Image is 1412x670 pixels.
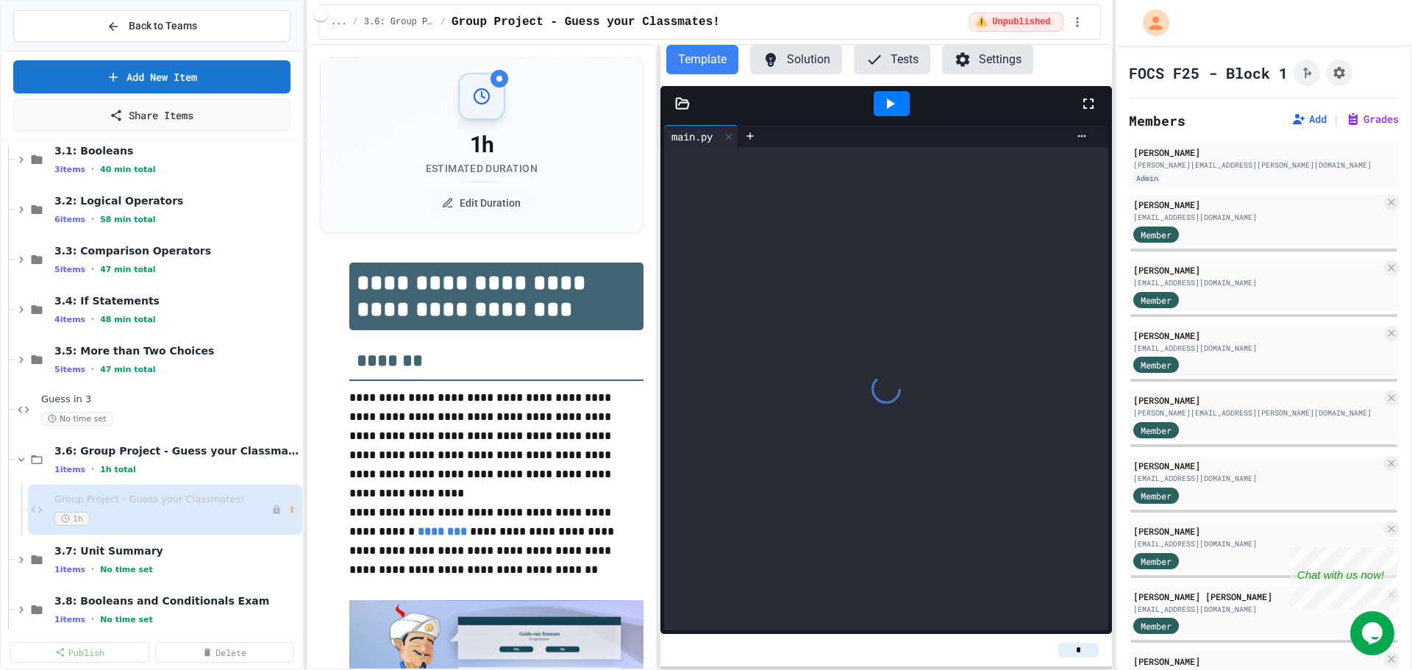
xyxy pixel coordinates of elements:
[1133,459,1381,472] div: [PERSON_NAME]
[54,315,85,324] span: 4 items
[54,294,299,307] span: 3.4: If Statements
[664,129,720,144] div: main.py
[41,412,113,426] span: No time set
[942,45,1033,74] button: Settings
[54,144,299,157] span: 3.1: Booleans
[1133,172,1161,185] div: Admin
[1133,263,1381,277] div: [PERSON_NAME]
[54,265,85,274] span: 5 items
[441,16,446,28] span: /
[976,16,1050,28] span: ⚠️ Unpublished
[666,45,738,74] button: Template
[1291,112,1327,126] button: Add
[1133,407,1381,418] div: [PERSON_NAME][EMAIL_ADDRESS][PERSON_NAME][DOMAIN_NAME]
[1129,110,1185,131] h2: Members
[1133,198,1381,211] div: [PERSON_NAME]
[664,125,738,147] div: main.py
[1129,63,1288,83] h1: FOCS F25 - Block 1
[100,315,155,324] span: 48 min total
[54,194,299,207] span: 3.2: Logical Operators
[13,60,290,93] a: Add New Item
[750,45,842,74] button: Solution
[1133,277,1381,288] div: [EMAIL_ADDRESS][DOMAIN_NAME]
[1133,524,1381,538] div: [PERSON_NAME]
[54,544,299,557] span: 3.7: Unit Summary
[1141,619,1172,632] span: Member
[91,463,94,475] span: •
[1133,212,1381,223] div: [EMAIL_ADDRESS][DOMAIN_NAME]
[41,393,299,406] span: Guess in 3
[1346,112,1399,126] button: Grades
[91,163,94,175] span: •
[1350,611,1397,655] iframe: chat widget
[91,213,94,225] span: •
[13,99,290,131] a: Share Items
[1133,146,1394,159] div: [PERSON_NAME]
[54,565,85,574] span: 1 items
[155,642,294,663] a: Delete
[91,563,94,575] span: •
[452,13,720,31] span: Group Project - Guess your Classmates!
[129,18,197,34] span: Back to Teams
[54,594,299,607] span: 3.8: Booleans and Conditionals Exam
[364,16,435,28] span: 3.6: Group Project - Guess your Classmates!
[271,505,282,515] div: Unpublished
[969,13,1063,32] div: ⚠️ Students cannot see this content! Click the toggle to publish it and make it visible to your c...
[100,465,136,474] span: 1h total
[91,613,94,625] span: •
[1141,358,1172,371] span: Member
[1133,590,1381,603] div: [PERSON_NAME] [PERSON_NAME]
[91,313,94,325] span: •
[54,244,299,257] span: 3.3: Comparison Operators
[1326,60,1352,86] button: Assignment Settings
[1141,228,1172,241] span: Member
[1294,60,1320,86] button: Click to see fork details
[1333,110,1340,128] span: |
[1141,489,1172,502] span: Member
[54,215,85,224] span: 6 items
[54,365,85,374] span: 5 items
[1127,6,1173,40] div: My Account
[54,465,85,474] span: 1 items
[54,512,90,526] span: 1h
[1133,160,1394,171] div: [PERSON_NAME][EMAIL_ADDRESS][PERSON_NAME][DOMAIN_NAME]
[1133,343,1381,354] div: [EMAIL_ADDRESS][DOMAIN_NAME]
[1141,293,1172,307] span: Member
[100,265,155,274] span: 47 min total
[100,165,155,174] span: 40 min total
[100,565,153,574] span: No time set
[426,132,538,158] div: 1h
[54,444,299,457] span: 3.6: Group Project - Guess your Classmates!
[331,16,347,28] span: ...
[100,365,155,374] span: 47 min total
[1290,547,1397,610] iframe: chat widget
[427,188,535,218] button: Edit Duration
[426,161,538,176] div: Estimated Duration
[13,10,290,42] button: Back to Teams
[1141,424,1172,437] span: Member
[1133,393,1381,407] div: [PERSON_NAME]
[54,615,85,624] span: 1 items
[10,642,149,663] a: Publish
[1133,604,1381,615] div: [EMAIL_ADDRESS][DOMAIN_NAME]
[54,344,299,357] span: 3.5: More than Two Choices
[1141,555,1172,568] span: Member
[91,363,94,375] span: •
[1133,329,1381,342] div: [PERSON_NAME]
[854,45,930,74] button: Tests
[54,493,271,506] span: Group Project - Guess your Classmates!
[100,215,155,224] span: 58 min total
[54,165,85,174] span: 3 items
[100,615,153,624] span: No time set
[1133,655,1381,668] div: [PERSON_NAME]
[1133,538,1381,549] div: [EMAIL_ADDRESS][DOMAIN_NAME]
[285,502,299,517] button: More options
[91,263,94,275] span: •
[353,16,358,28] span: /
[1133,473,1381,484] div: [EMAIL_ADDRESS][DOMAIN_NAME]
